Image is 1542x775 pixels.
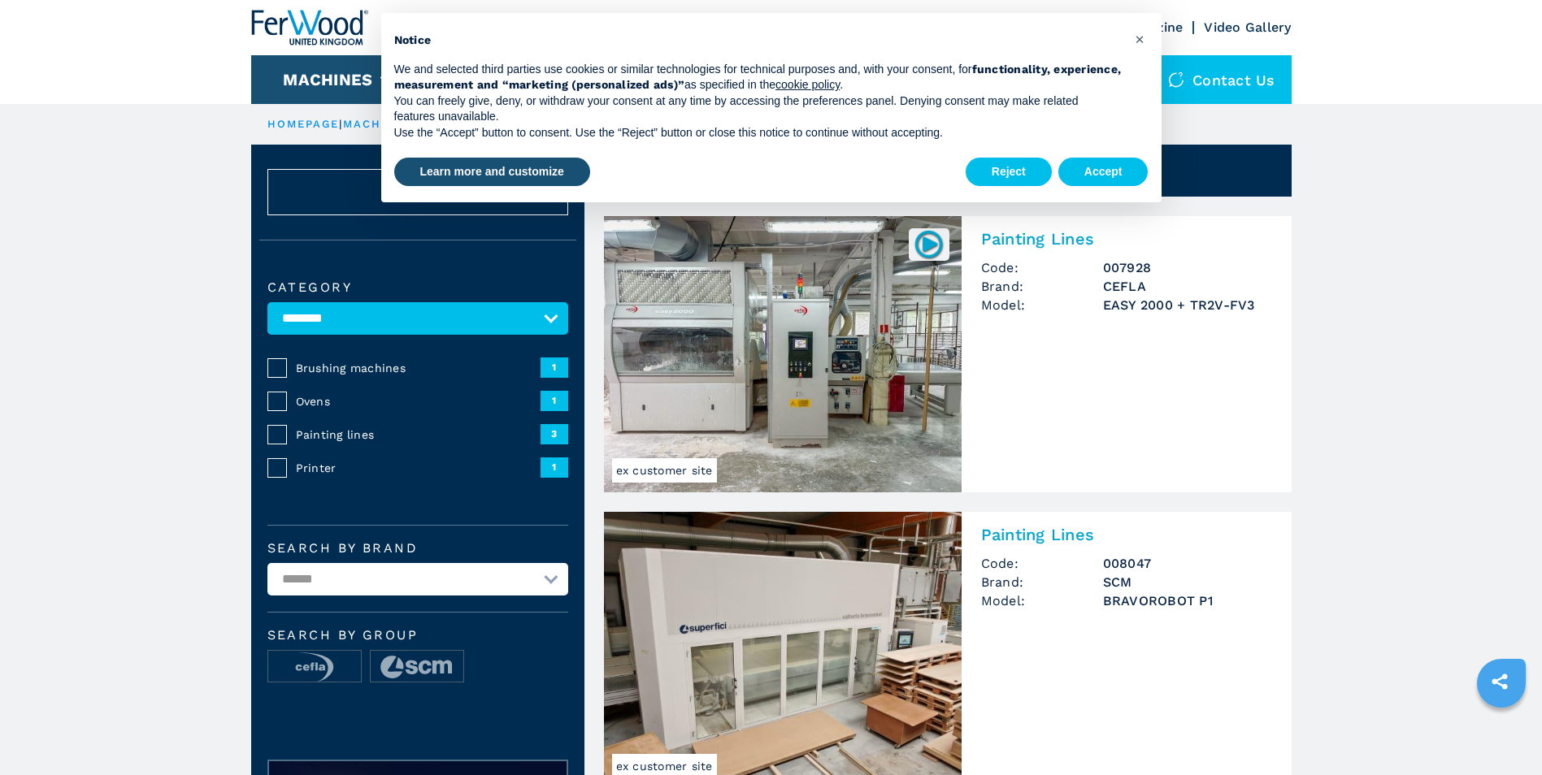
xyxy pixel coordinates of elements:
button: Learn more and customize [394,158,590,187]
button: Machines [283,70,372,89]
h3: 008047 [1103,554,1272,573]
span: 1 [541,357,568,377]
h3: SCM [1103,573,1272,591]
span: Code: [981,258,1103,277]
span: × [1135,29,1145,49]
img: 007928 [913,228,945,260]
p: You can freely give, deny, or withdraw your consent at any time by accessing the preferences pane... [394,93,1123,125]
label: Search by brand [267,542,568,555]
span: ex customer site [612,458,717,483]
label: Category [267,281,568,294]
div: Contact us [1152,55,1292,104]
h2: Painting Lines [981,229,1272,249]
span: Brand: [981,277,1103,296]
a: sharethis [1479,661,1520,702]
h3: BRAVOROBOT P1 [1103,591,1272,610]
p: Use the “Accept” button to consent. Use the “Reject” button or close this notice to continue with... [394,125,1123,141]
img: image [371,651,463,683]
button: Close this notice [1127,26,1153,52]
iframe: Chat [1473,702,1530,763]
h2: Notice [394,32,1123,49]
span: | [339,118,342,130]
span: 3 [541,424,568,444]
h3: EASY 2000 + TR2V-FV3 [1103,296,1272,314]
button: Accept [1058,158,1149,187]
a: HOMEPAGE [267,118,340,130]
img: Ferwood [251,10,368,45]
span: Painting lines [296,426,541,443]
img: Contact us [1168,71,1184,88]
h3: 007928 [1103,258,1272,277]
img: image [268,651,361,683]
strong: functionality, experience, measurement and “marketing (personalized ads)” [394,63,1122,92]
span: Model: [981,296,1103,314]
span: Ovens [296,393,541,409]
a: Video Gallery [1204,19,1291,35]
span: 1 [541,457,568,477]
span: Code: [981,554,1103,573]
span: Brushing machines [296,360,541,376]
h2: Painting Lines [981,525,1272,544]
a: machines [343,118,413,130]
span: Model: [981,591,1103,610]
button: ResetCancel [267,169,568,215]
img: Painting Lines CEFLA EASY 2000 + TR2V-FV3 [604,216,962,492]
p: We and selected third parties use cookies or similar technologies for technical purposes and, wit... [394,62,1123,93]
button: Reject [966,158,1052,187]
a: Painting Lines CEFLA EASY 2000 + TR2V-FV3ex customer site007928Painting LinesCode:007928Brand:CEF... [604,216,1292,492]
span: Brand: [981,573,1103,591]
span: Search by group [267,629,568,642]
span: Printer [296,460,541,476]
h3: CEFLA [1103,277,1272,296]
span: 1 [541,391,568,410]
a: cookie policy [775,78,840,91]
